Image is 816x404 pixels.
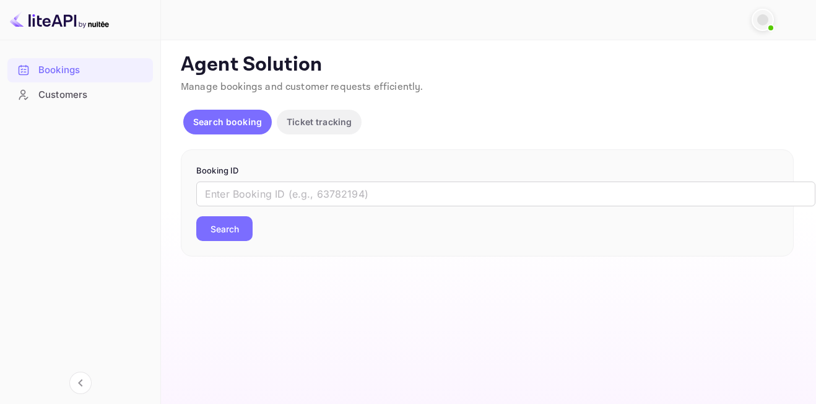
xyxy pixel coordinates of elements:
div: Customers [38,88,147,102]
p: Booking ID [196,165,778,177]
div: Bookings [38,63,147,77]
input: Enter Booking ID (e.g., 63782194) [196,182,815,206]
p: Ticket tracking [287,115,352,128]
button: Collapse navigation [69,372,92,394]
div: Customers [7,83,153,107]
a: Bookings [7,58,153,81]
a: Customers [7,83,153,106]
span: Manage bookings and customer requests efficiently. [181,81,423,94]
p: Agent Solution [181,53,794,77]
img: LiteAPI logo [10,10,109,30]
button: Search [196,216,253,241]
div: Bookings [7,58,153,82]
p: Search booking [193,115,262,128]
